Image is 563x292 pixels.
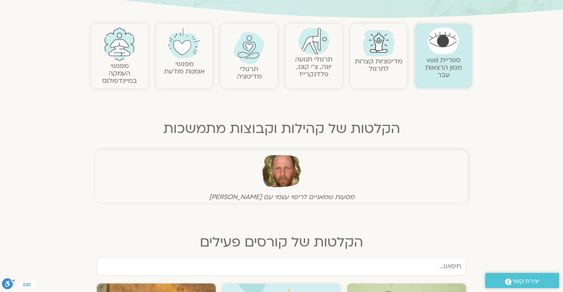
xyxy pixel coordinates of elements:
[102,61,137,85] a: מפגשיהעמקה במיינדפולנס
[512,276,540,287] span: יצירת קשר
[164,59,205,76] a: מפגשיאומנות מודעת
[91,234,472,250] h2: הקלטות של קורסים פעילים
[355,57,402,73] a: מדיטציות קצרות לתרגול
[237,65,262,81] a: תרגולימדיטציה
[97,257,466,276] input: חיפוש...
[425,56,462,79] a: ספריית vodמגוון הרצאות עבר
[91,121,472,136] h2: הקלטות של קהילות וקבוצות מתמשכות
[295,55,332,79] a: תרגולי תנועהיוגה, צ׳י קונג, פלדנקרייז
[485,273,559,288] a: יצירת קשר
[97,193,466,201] figcaption: מסעות שמאניים לריפוי עצמי עם [PERSON_NAME]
